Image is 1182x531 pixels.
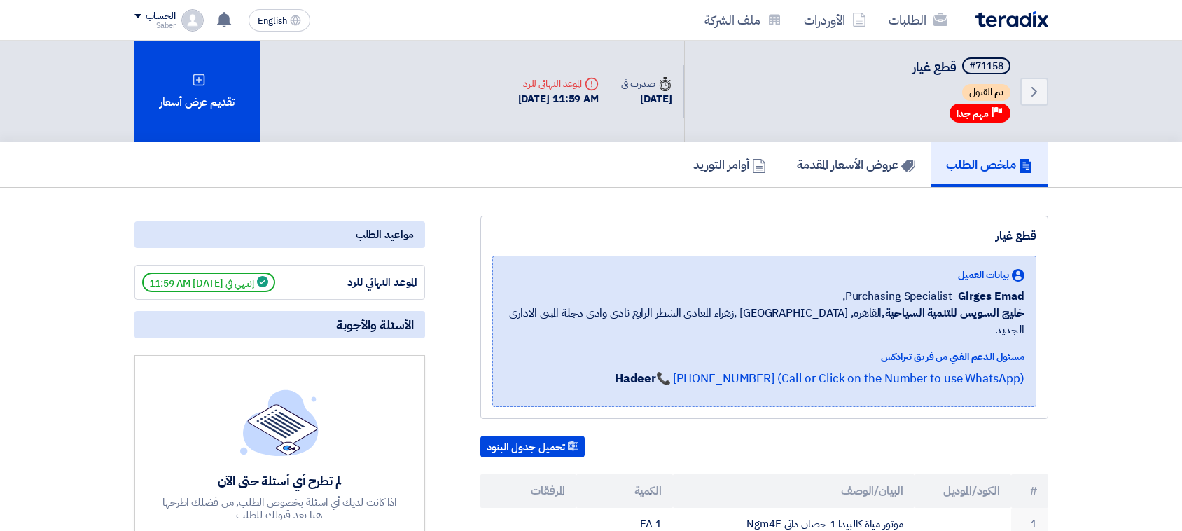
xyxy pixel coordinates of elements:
a: ملف الشركة [693,4,793,36]
span: بيانات العميل [958,268,1009,282]
div: الحساب [146,11,176,22]
strong: Hadeer [615,370,655,387]
img: profile_test.png [181,9,204,32]
a: الطلبات [877,4,959,36]
span: إنتهي في [DATE] 11:59 AM [142,273,275,292]
h5: قطع غيار [912,57,1013,77]
a: أوامر التوريد [678,142,781,187]
a: عروض الأسعار المقدمة [781,142,931,187]
span: مهم جدا [957,107,989,120]
h5: ملخص الطلب [946,156,1033,172]
div: قطع غيار [492,228,1036,244]
span: تم القبول [962,84,1010,101]
img: Teradix logo [975,11,1048,27]
div: #71158 [969,62,1003,71]
div: الموعد النهائي للرد [312,275,417,291]
span: القاهرة, [GEOGRAPHIC_DATA] ,زهراء المعادى الشطر الرابع نادى وادى دجلة المبنى الادارى الجديد [504,305,1024,338]
a: ملخص الطلب [931,142,1048,187]
img: empty_state_list.svg [240,389,319,455]
th: الكود/الموديل [915,474,1011,508]
div: تقديم عرض أسعار [134,41,260,142]
span: English [258,16,287,26]
a: الأوردرات [793,4,877,36]
span: قطع غيار [912,57,957,76]
th: الكمية [576,474,673,508]
div: [DATE] 11:59 AM [518,91,599,107]
div: مسئول الدعم الفني من فريق تيرادكس [504,350,1024,364]
div: صدرت في [621,76,672,91]
span: Girges Emad [958,288,1024,305]
button: English [249,9,310,32]
th: # [1011,474,1048,508]
a: 📞 [PHONE_NUMBER] (Call or Click on the Number to use WhatsApp) [656,370,1024,387]
th: المرفقات [480,474,577,508]
div: Saber [134,22,176,29]
span: الأسئلة والأجوبة [336,317,414,333]
b: خليج السويس للتنمية السياحية, [882,305,1024,322]
button: تحميل جدول البنود [480,436,585,458]
div: لم تطرح أي أسئلة حتى الآن [160,473,398,489]
div: اذا كانت لديك أي اسئلة بخصوص الطلب, من فضلك اطرحها هنا بعد قبولك للطلب [160,496,398,521]
th: البيان/الوصف [673,474,915,508]
h5: عروض الأسعار المقدمة [797,156,915,172]
div: الموعد النهائي للرد [518,76,599,91]
h5: أوامر التوريد [693,156,766,172]
div: مواعيد الطلب [134,221,425,248]
span: Purchasing Specialist, [842,288,952,305]
div: [DATE] [621,91,672,107]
